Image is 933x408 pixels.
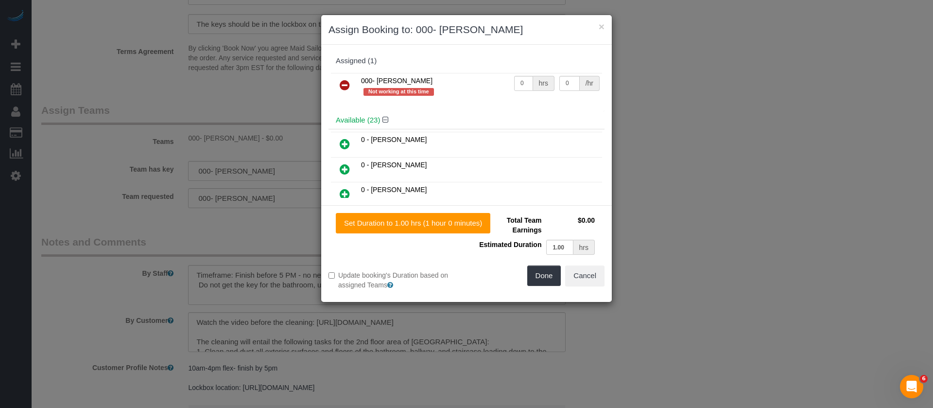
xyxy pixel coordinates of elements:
[328,270,459,290] label: Update booking's Duration based on assigned Teams
[363,88,434,96] span: Not working at this time
[544,213,597,237] td: $0.00
[361,77,432,85] span: 000- [PERSON_NAME]
[328,272,335,279] input: Update booking's Duration based on assigned Teams
[599,21,605,32] button: ×
[328,22,605,37] h3: Assign Booking to: 000- [PERSON_NAME]
[920,375,928,383] span: 6
[336,57,597,65] div: Assigned (1)
[573,240,595,255] div: hrs
[900,375,923,398] iframe: Intercom live chat
[361,136,427,143] span: 0 - [PERSON_NAME]
[336,116,597,124] h4: Available (23)
[361,161,427,169] span: 0 - [PERSON_NAME]
[336,213,490,233] button: Set Duration to 1.00 hrs (1 hour 0 minutes)
[527,266,561,286] button: Done
[479,241,541,248] span: Estimated Duration
[580,76,600,91] div: /hr
[533,76,554,91] div: hrs
[474,213,544,237] td: Total Team Earnings
[361,186,427,194] span: 0 - [PERSON_NAME]
[565,266,605,286] button: Cancel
